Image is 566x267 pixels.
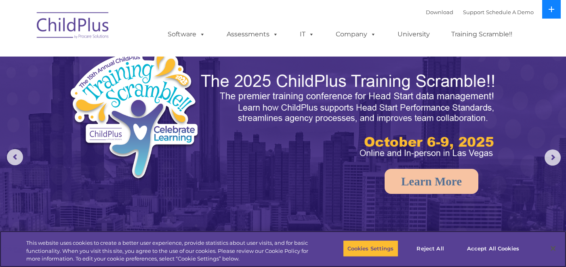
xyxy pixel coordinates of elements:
[389,26,438,42] a: University
[443,26,520,42] a: Training Scramble!!
[292,26,322,42] a: IT
[385,169,478,194] a: Learn More
[486,9,534,15] a: Schedule A Demo
[405,240,456,257] button: Reject All
[112,86,147,93] span: Phone number
[328,26,384,42] a: Company
[544,240,562,257] button: Close
[112,53,137,59] span: Last name
[426,9,453,15] a: Download
[26,239,311,263] div: This website uses cookies to create a better user experience, provide statistics about user visit...
[343,240,398,257] button: Cookies Settings
[160,26,213,42] a: Software
[463,9,484,15] a: Support
[219,26,286,42] a: Assessments
[426,9,534,15] font: |
[33,6,114,47] img: ChildPlus by Procare Solutions
[463,240,524,257] button: Accept All Cookies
